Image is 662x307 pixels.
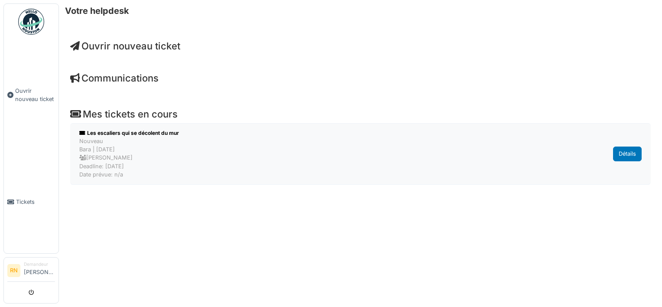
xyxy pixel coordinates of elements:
h4: Mes tickets en cours [70,108,651,120]
span: Tickets [16,198,55,206]
div: Détails [613,147,642,161]
a: RN Demandeur[PERSON_NAME] [7,261,55,282]
a: Les escaliers qui se décolent du mur NouveauBara | [DATE] [PERSON_NAME]Deadline: [DATE]Date prévu... [77,127,644,181]
h4: Communications [70,72,651,84]
span: Ouvrir nouveau ticket [15,87,55,103]
a: Ouvrir nouveau ticket [70,40,180,52]
img: Badge_color-CXgf-gQk.svg [18,9,44,35]
a: Ouvrir nouveau ticket [4,39,58,150]
div: Les escaliers qui se décolent du mur [79,129,552,137]
div: Nouveau Bara | [DATE] [PERSON_NAME] Deadline: [DATE] Date prévue: n/a [79,137,552,179]
li: RN [7,264,20,277]
div: Demandeur [24,261,55,268]
a: Tickets [4,150,58,253]
li: [PERSON_NAME] [24,261,55,280]
h6: Votre helpdesk [65,6,129,16]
